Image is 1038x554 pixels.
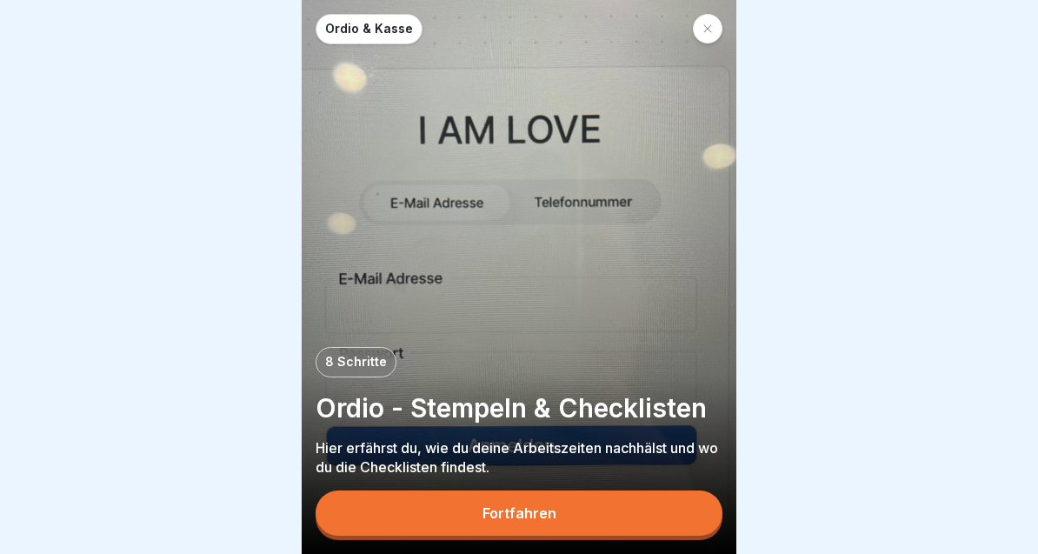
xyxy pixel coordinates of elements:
[316,438,722,477] p: Hier erfährst du, wie du deine Arbeitszeiten nachhälst und wo du die Checklisten findest.
[316,391,722,424] p: Ordio - Stempeln & Checklisten
[325,355,387,370] p: 8 Schritte
[482,505,556,521] div: Fortfahren
[325,22,413,37] p: Ordio & Kasse
[316,491,722,536] button: Fortfahren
